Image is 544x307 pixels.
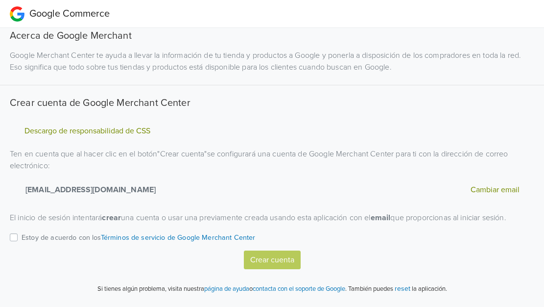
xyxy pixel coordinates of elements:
button: Cambiar email [468,183,522,196]
span: Google Commerce [29,8,110,20]
h5: Acerca de Google Merchant [10,30,534,42]
p: Estoy de acuerdo con los [22,232,256,243]
a: página de ayuda [204,285,249,293]
strong: email [371,213,391,223]
strong: [EMAIL_ADDRESS][DOMAIN_NAME] [22,184,156,196]
strong: crear [102,213,121,223]
p: El inicio de sesión intentará una cuenta o usar una previamente creada usando esta aplicación con... [10,212,534,224]
p: También puedes la aplicación. [347,283,447,294]
h5: Crear cuenta de Google Merchant Center [10,97,534,109]
button: Descargo de responsabilidad de CSS [22,126,153,136]
button: reset [395,283,410,294]
a: contacta con el soporte de Google [253,285,345,293]
p: Ten en cuenta que al hacer clic en el botón " Crear cuenta " se configurará una cuenta de Google ... [10,148,534,204]
p: Si tienes algún problema, visita nuestra o . [97,284,347,294]
div: Google Merchant Center te ayuda a llevar la información de tu tienda y productos a Google y poner... [2,50,542,73]
a: Términos de servicio de Google Merchant Center [101,233,256,242]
